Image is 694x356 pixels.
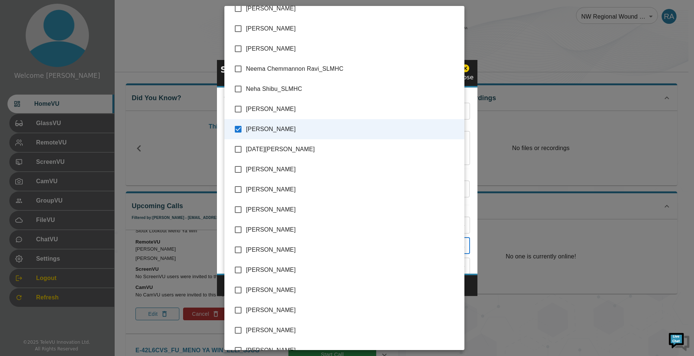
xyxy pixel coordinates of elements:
[246,266,458,274] span: [PERSON_NAME]
[246,4,458,13] span: [PERSON_NAME]
[246,205,458,214] span: [PERSON_NAME]
[246,24,458,33] span: [PERSON_NAME]
[122,4,140,22] div: Minimize live chat window
[246,44,458,53] span: [PERSON_NAME]
[43,94,103,169] span: We're online!
[246,326,458,335] span: [PERSON_NAME]
[246,165,458,174] span: [PERSON_NAME]
[246,105,458,114] span: [PERSON_NAME]
[246,225,458,234] span: [PERSON_NAME]
[246,245,458,254] span: [PERSON_NAME]
[246,125,458,134] span: [PERSON_NAME]
[246,346,458,355] span: [PERSON_NAME]
[4,203,142,229] textarea: Type your message and hit 'Enter'
[246,306,458,315] span: [PERSON_NAME]
[246,286,458,295] span: [PERSON_NAME]
[246,85,458,93] span: Neha Shibu_SLMHC
[246,64,458,73] span: Neema Chemmannon Ravi_SLMHC
[13,35,31,53] img: d_736959983_company_1615157101543_736959983
[246,145,458,154] span: [DATE][PERSON_NAME]
[39,39,125,49] div: Chat with us now
[668,330,690,352] img: Chat Widget
[246,185,458,194] span: [PERSON_NAME]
